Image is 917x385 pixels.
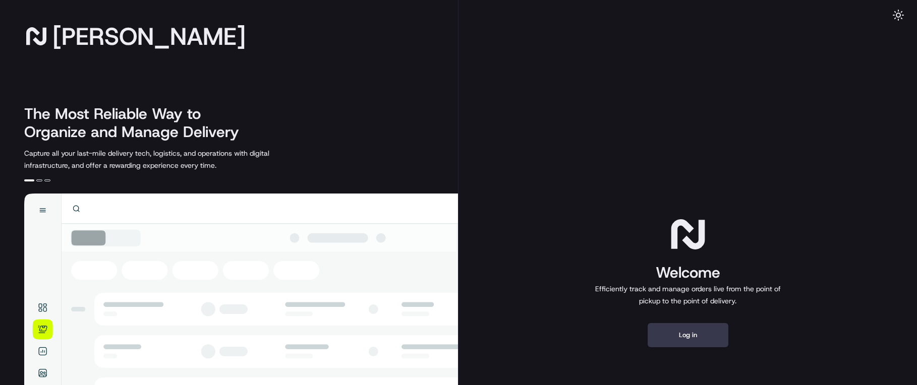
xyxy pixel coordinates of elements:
[24,147,315,171] p: Capture all your last-mile delivery tech, logistics, and operations with digital infrastructure, ...
[24,105,250,141] h2: The Most Reliable Way to Organize and Manage Delivery
[591,283,785,307] p: Efficiently track and manage orders live from the point of pickup to the point of delivery.
[648,323,728,347] button: Log in
[52,26,246,46] span: [PERSON_NAME]
[591,263,785,283] h1: Welcome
